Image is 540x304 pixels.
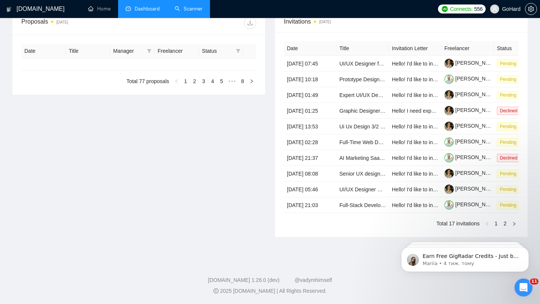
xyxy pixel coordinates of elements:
a: Pending [497,92,522,98]
a: AI Marketing SaaS Development: Feature Enhancement and Crawling Integration [339,155,529,161]
a: [PERSON_NAME] [444,201,498,207]
span: filter [236,49,240,53]
th: Manager [110,44,154,58]
a: Declined [497,155,523,161]
a: 8 [238,77,247,85]
img: c1MlehbJ4Tmkjq2Dnn5FxAbU_CECx_2Jo5BBK1YuReEBV0xePob4yeGhw1maaezJQ9 [444,90,454,100]
li: Next 5 Pages [226,77,238,86]
span: left [485,222,489,226]
li: Previous Page [483,219,492,228]
span: right [512,222,516,226]
td: [DATE] 21:37 [284,150,336,166]
th: Freelancer [441,41,494,56]
li: 2 [501,219,510,228]
a: Pending [497,139,522,145]
a: searchScanner [175,6,202,12]
th: Freelancer [154,44,199,58]
a: Pending [497,186,522,192]
a: [PERSON_NAME] [444,139,498,145]
button: setting [525,3,537,15]
a: Pending [497,123,522,129]
a: Full-Time Web Developer Needed [339,139,418,145]
img: c1Ri93TPjpDgnORHfyF7NrLb8fYoPQFU56IwB7oeS2rJUIDibD9JQxtKB7mVfv0KYQ [444,137,454,147]
a: UI/UX Designer for landing page, high fidelity design, themes and style guide. [339,61,519,67]
a: Graphic Designer Needed for Website Banners [339,108,449,114]
a: 2 [190,77,199,85]
a: Prototype Designer/Developer for Thai Language Learning Game (Browser-Based) [339,76,532,82]
a: Senior UX designer (Long Term) [339,171,415,177]
a: Pending [497,202,522,208]
a: setting [525,6,537,12]
td: UI/UX Designer for landing page, high fidelity design, themes and style guide. [336,56,389,72]
td: [DATE] 13:53 [284,119,336,134]
a: [PERSON_NAME] [444,154,498,160]
li: Total 77 proposals [126,77,169,86]
li: 4 [208,77,217,86]
a: [PERSON_NAME] [444,170,498,176]
a: [DOMAIN_NAME] 1.26.0 (dev) [208,277,280,283]
td: [DATE] 08:08 [284,166,336,182]
a: 4 [208,77,217,85]
span: filter [147,49,151,53]
span: left [174,79,179,83]
span: Pending [497,170,519,178]
div: Proposals [21,17,139,29]
td: AI Marketing SaaS Development: Feature Enhancement and Crawling Integration [336,150,389,166]
span: Status [202,47,233,55]
td: [DATE] 05:46 [284,182,336,197]
span: Pending [497,201,519,209]
a: [PERSON_NAME] [444,91,498,97]
span: 11 [530,279,538,285]
li: Previous Page [172,77,181,86]
td: Graphic Designer Needed for Website Banners [336,103,389,119]
img: upwork-logo.png [442,6,448,12]
iframe: Intercom live chat [514,279,532,297]
img: c1Ri93TPjpDgnORHfyF7NrLb8fYoPQFU56IwB7oeS2rJUIDibD9JQxtKB7mVfv0KYQ [444,200,454,210]
th: Invitation Letter [389,41,441,56]
td: Full-Stack Developer (Typescript/Node/React) – High-Performance SaaS Automation Tool [336,197,389,213]
span: Pending [497,185,519,194]
li: 2 [190,77,199,86]
img: c1MlehbJ4Tmkjq2Dnn5FxAbU_CECx_2Jo5BBK1YuReEBV0xePob4yeGhw1maaezJQ9 [444,106,454,115]
li: 5 [217,77,226,86]
a: [PERSON_NAME] [444,60,498,66]
div: 2025 [DOMAIN_NAME] | All Rights Reserved. [6,287,534,295]
td: UI/UX Designer Needed to Revamp Our Website [336,182,389,197]
a: 5 [217,77,226,85]
td: [DATE] 01:25 [284,103,336,119]
th: Title [66,44,110,58]
span: Dashboard [135,6,160,12]
a: Expert UI/UX Designer Needed for Figma Projects [339,92,456,98]
span: filter [145,45,153,57]
span: dashboard [126,6,131,11]
span: Manager [113,47,144,55]
span: Invitations [284,17,519,26]
a: [PERSON_NAME] [444,186,498,192]
li: 8 [238,77,247,86]
a: Ui Ux Design 3/2 pages [339,124,394,130]
span: Pending [497,138,519,146]
img: c1MlehbJ4Tmkjq2Dnn5FxAbU_CECx_2Jo5BBK1YuReEBV0xePob4yeGhw1maaezJQ9 [444,185,454,194]
button: left [483,219,492,228]
time: [DATE] [56,20,68,24]
a: 2 [501,219,509,228]
a: [PERSON_NAME] [444,123,498,129]
th: Title [336,41,389,56]
td: Senior UX designer (Long Term) [336,166,389,182]
a: Pending [497,76,522,82]
span: Declined [497,154,520,162]
li: Next Page [510,219,519,228]
img: logo [6,3,12,15]
button: left [172,77,181,86]
li: 1 [492,219,501,228]
td: [DATE] 02:28 [284,134,336,150]
td: Prototype Designer/Developer for Thai Language Learning Game (Browser-Based) [336,72,389,87]
a: 3 [199,77,208,85]
span: Connects: [450,5,472,13]
a: @vadymhimself [294,277,332,283]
